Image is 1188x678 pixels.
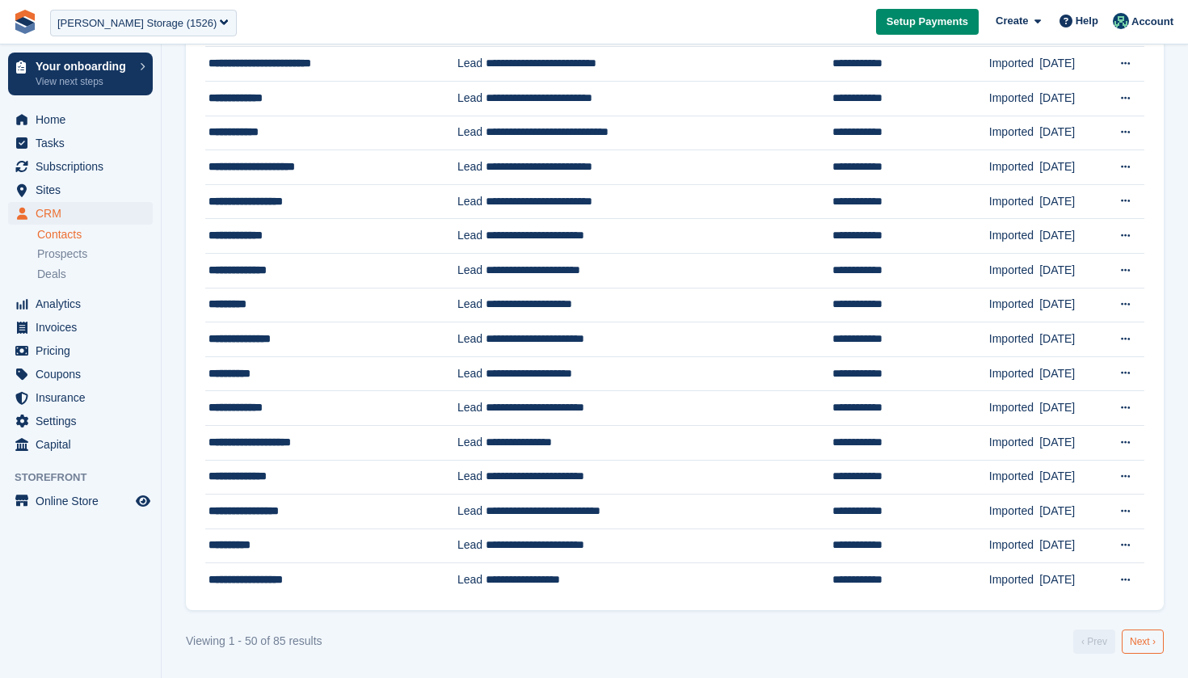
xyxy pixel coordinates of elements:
a: menu [8,386,153,409]
td: Imported [989,563,1039,597]
a: menu [8,363,153,385]
td: [DATE] [1039,81,1106,116]
a: Previous [1073,630,1115,654]
a: menu [8,316,153,339]
td: [DATE] [1039,150,1106,185]
p: View next steps [36,74,132,89]
td: Imported [989,391,1039,426]
td: [DATE] [1039,253,1106,288]
td: [DATE] [1039,356,1106,391]
a: menu [8,490,153,512]
span: Home [36,108,133,131]
img: stora-icon-8386f47178a22dfd0bd8f6a31ec36ba5ce8667c1dd55bd0f319d3a0aa187defe.svg [13,10,37,34]
span: Pricing [36,339,133,362]
td: Imported [989,81,1039,116]
span: Insurance [36,386,133,409]
td: Lead [457,529,486,563]
span: CRM [36,202,133,225]
span: Invoices [36,316,133,339]
span: Online Store [36,490,133,512]
span: Sites [36,179,133,201]
span: Subscriptions [36,155,133,178]
td: [DATE] [1039,529,1106,563]
td: Lead [457,150,486,185]
p: Your onboarding [36,61,132,72]
td: [DATE] [1039,219,1106,254]
td: Imported [989,288,1039,322]
td: Lead [457,47,486,82]
td: Lead [457,116,486,150]
td: [DATE] [1039,563,1106,597]
img: Jennifer Ofodile [1113,13,1129,29]
a: menu [8,410,153,432]
span: Help [1076,13,1098,29]
span: Tasks [36,132,133,154]
span: Coupons [36,363,133,385]
td: [DATE] [1039,288,1106,322]
td: [DATE] [1039,322,1106,357]
td: Lead [457,495,486,529]
span: Create [996,13,1028,29]
td: Imported [989,495,1039,529]
span: Analytics [36,293,133,315]
td: [DATE] [1039,184,1106,219]
span: Prospects [37,246,87,262]
td: Lead [457,184,486,219]
td: Imported [989,529,1039,563]
a: Contacts [37,227,153,242]
td: Imported [989,425,1039,460]
td: [DATE] [1039,495,1106,529]
a: Preview store [133,491,153,511]
a: menu [8,339,153,362]
td: Lead [457,81,486,116]
span: Settings [36,410,133,432]
td: [DATE] [1039,391,1106,426]
a: Next [1122,630,1164,654]
td: Imported [989,253,1039,288]
td: Lead [457,391,486,426]
a: menu [8,132,153,154]
td: Lead [457,563,486,597]
span: Deals [37,267,66,282]
td: Lead [457,322,486,357]
td: Lead [457,219,486,254]
td: Lead [457,425,486,460]
td: Lead [457,460,486,495]
td: [DATE] [1039,460,1106,495]
td: Imported [989,116,1039,150]
a: menu [8,155,153,178]
td: Lead [457,356,486,391]
a: Deals [37,266,153,283]
td: Lead [457,288,486,322]
a: menu [8,202,153,225]
td: [DATE] [1039,47,1106,82]
nav: Pages [1070,630,1167,654]
td: Imported [989,322,1039,357]
td: Imported [989,219,1039,254]
span: Account [1131,14,1173,30]
a: Your onboarding View next steps [8,53,153,95]
td: Imported [989,47,1039,82]
span: Capital [36,433,133,456]
td: Lead [457,253,486,288]
div: Viewing 1 - 50 of 85 results [186,633,322,650]
a: menu [8,179,153,201]
a: Prospects [37,246,153,263]
span: Setup Payments [887,14,968,30]
td: Imported [989,356,1039,391]
a: Setup Payments [876,9,979,36]
td: [DATE] [1039,116,1106,150]
a: menu [8,433,153,456]
div: [PERSON_NAME] Storage (1526) [57,15,217,32]
td: Imported [989,150,1039,185]
span: Storefront [15,470,161,486]
td: [DATE] [1039,425,1106,460]
td: Imported [989,184,1039,219]
td: Imported [989,460,1039,495]
a: menu [8,293,153,315]
a: menu [8,108,153,131]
